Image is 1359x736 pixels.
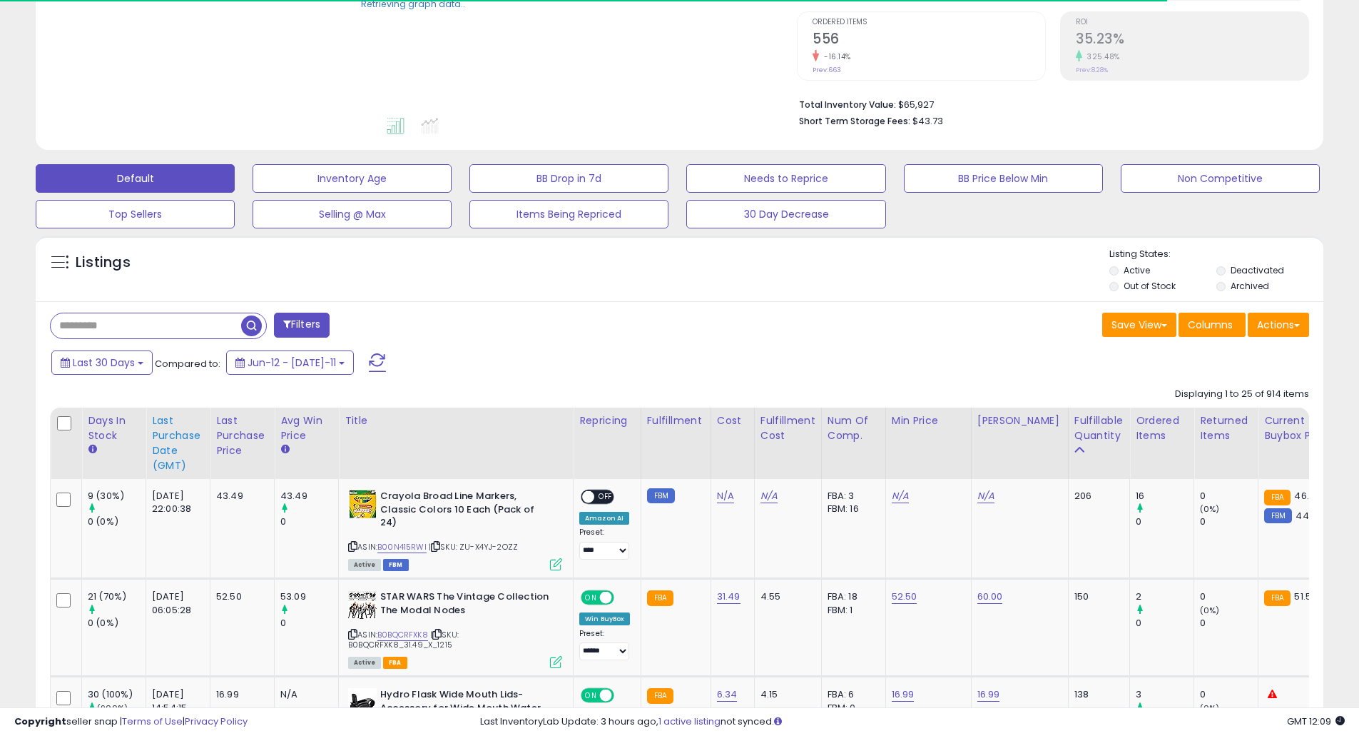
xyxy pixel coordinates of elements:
a: N/A [760,489,778,503]
button: Actions [1248,313,1309,337]
div: Avg Win Price [280,413,332,443]
div: [DATE] 06:05:28 [152,590,199,616]
button: Needs to Reprice [686,164,885,193]
a: 52.50 [892,590,917,604]
div: FBM: 16 [828,503,875,515]
span: 2025-08-11 12:09 GMT [1287,715,1345,728]
div: 53.09 [280,590,338,603]
span: Jun-12 - [DATE]-11 [248,356,336,370]
li: $65,927 [799,95,1298,112]
b: Crayola Broad Line Markers, Classic Colors 10 Each (Pack of 24) [380,490,554,533]
a: 60.00 [977,590,1003,604]
div: Fulfillable Quantity [1074,413,1124,443]
a: N/A [977,489,994,503]
div: FBA: 18 [828,590,875,603]
div: Fulfillment [647,413,705,428]
span: 46.98 [1294,489,1320,503]
button: BB Price Below Min [904,164,1103,193]
div: Min Price [892,413,965,428]
span: | SKU: ZU-X4YJ-2OZZ [429,541,518,553]
button: 30 Day Decrease [686,200,885,228]
label: Active [1124,264,1150,276]
a: Terms of Use [122,715,183,728]
span: OFF [594,491,617,503]
div: 0 [1200,688,1258,701]
small: (0%) [1200,503,1220,515]
button: Items Being Repriced [469,200,668,228]
small: FBA [1264,590,1291,606]
small: Prev: 663 [813,66,841,74]
div: 0 [280,515,338,528]
div: 0 [1136,617,1193,630]
div: 30 (100%) [88,688,146,701]
label: Archived [1231,280,1269,292]
div: seller snap | | [14,715,248,729]
b: Short Term Storage Fees: [799,115,910,127]
div: 21 (70%) [88,590,146,603]
div: [PERSON_NAME] [977,413,1062,428]
div: Win BuyBox [579,613,630,625]
span: Compared to: [155,357,220,370]
button: Inventory Age [253,164,452,193]
small: FBA [647,688,673,704]
div: FBA: 3 [828,490,875,503]
div: Current Buybox Price [1264,413,1338,443]
div: 0 [1200,590,1258,603]
a: 1 active listing [658,715,721,728]
label: Out of Stock [1124,280,1176,292]
span: Last 30 Days [73,356,135,370]
a: N/A [717,489,734,503]
p: Listing States: [1109,248,1323,261]
img: 51LJBYcPu-L._SL40_.jpg [348,590,377,619]
a: 16.99 [892,687,915,702]
h5: Listings [76,253,131,273]
div: Days In Stock [88,413,140,443]
button: Selling @ Max [253,200,452,228]
div: 4.55 [760,590,810,603]
div: Last Purchase Price [216,413,268,458]
a: B00N415RWI [377,541,427,553]
div: 0 [1200,490,1258,503]
div: Amazon AI [579,512,629,525]
button: Filters [274,313,330,338]
div: 52.50 [216,590,263,603]
a: 31.49 [717,590,740,604]
span: FBM [383,559,409,571]
a: Privacy Policy [185,715,248,728]
span: All listings currently available for purchase on Amazon [348,559,381,571]
small: Prev: 8.28% [1076,66,1108,74]
b: Total Inventory Value: [799,99,896,111]
div: [DATE] 22:00:38 [152,490,199,515]
small: -16.14% [819,51,851,62]
div: 43.49 [280,490,338,503]
span: FBA [383,657,407,669]
small: Days In Stock. [88,443,96,456]
a: 6.34 [717,687,738,702]
img: 51XWvE3m6CL._SL40_.jpg [348,490,377,518]
div: 206 [1074,490,1119,503]
div: [DATE] 14:54:15 [152,688,199,714]
small: FBA [1264,490,1291,505]
div: ASIN: [348,490,562,569]
a: 16.99 [977,687,1000,702]
div: 0 [1200,617,1258,630]
small: Avg Win Price. [280,443,289,456]
button: Save View [1102,313,1176,337]
small: (0%) [1200,605,1220,616]
div: FBA: 6 [828,688,875,701]
div: 2 [1136,590,1193,603]
div: Displaying 1 to 25 of 914 items [1175,388,1309,401]
div: 16 [1136,490,1193,503]
div: Fulfillment Cost [760,413,815,443]
button: Columns [1179,313,1246,337]
span: Columns [1188,318,1233,332]
span: OFF [612,592,635,604]
button: BB Drop in 7d [469,164,668,193]
div: Returned Items [1200,413,1252,443]
div: 0 [1200,515,1258,528]
b: STAR WARS The Vintage Collection The Modal Nodes [380,590,554,620]
div: Preset: [579,528,630,560]
div: 150 [1074,590,1119,603]
small: FBM [1264,508,1292,523]
div: 43.49 [216,490,263,503]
